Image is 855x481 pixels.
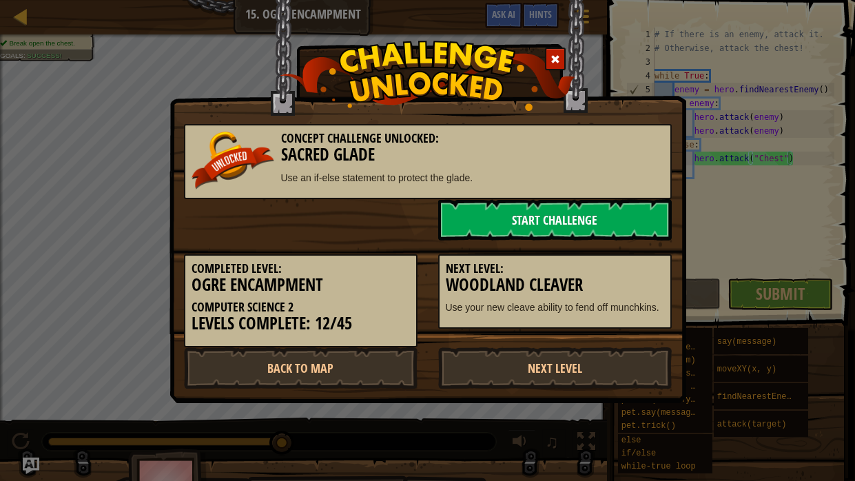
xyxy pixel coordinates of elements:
p: Use an if-else statement to protect the glade. [192,171,664,185]
img: unlocked_banner.png [192,132,274,190]
span: Concept Challenge Unlocked: [281,130,439,147]
h3: Levels Complete: 12/45 [192,314,410,333]
h3: Woodland Cleaver [446,276,664,294]
a: Start Challenge [438,199,672,240]
a: Next Level [438,347,672,389]
h3: Sacred Glade [192,145,664,164]
h5: Computer Science 2 [192,300,410,314]
h3: Ogre Encampment [192,276,410,294]
a: Back to Map [184,347,418,389]
p: Use your new cleave ability to fend off munchkins. [446,300,664,314]
h5: Completed Level: [192,262,410,276]
img: challenge_unlocked.png [280,41,575,111]
h5: Next Level: [446,262,664,276]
